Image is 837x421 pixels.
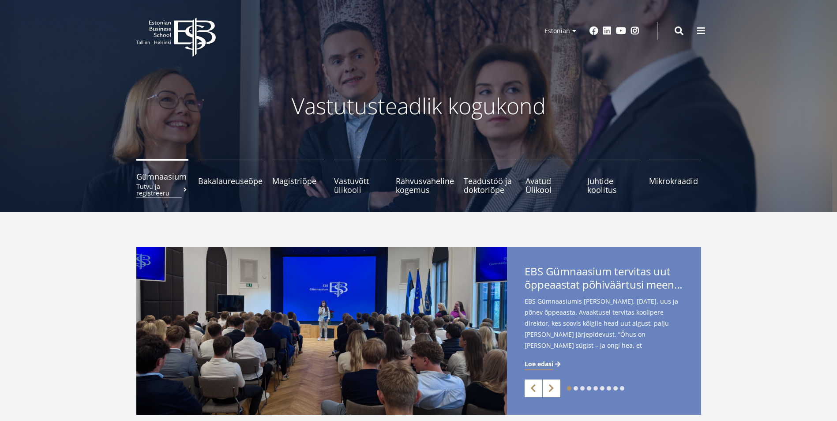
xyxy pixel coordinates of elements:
span: EBS Gümnaasium tervitas uut [525,265,683,294]
span: Rahvusvaheline kogemus [396,177,454,194]
a: Rahvusvaheline kogemus [396,159,454,194]
a: Facebook [589,26,598,35]
a: Teadustöö ja doktoriõpe [464,159,516,194]
span: Bakalaureuseõpe [198,177,263,185]
span: Loe edasi [525,360,553,368]
a: 3 [580,386,585,391]
a: 7 [607,386,611,391]
span: Juhtide koolitus [587,177,639,194]
a: 2 [574,386,578,391]
span: Vastuvõtt ülikooli [334,177,386,194]
small: Tutvu ja registreeru [136,183,188,196]
span: Avatud Ülikool [525,177,578,194]
p: Vastutusteadlik kogukond [185,93,653,119]
a: Mikrokraadid [649,159,701,194]
a: Avatud Ülikool [525,159,578,194]
a: GümnaasiumTutvu ja registreeru [136,159,188,194]
a: 9 [620,386,624,391]
a: Bakalaureuseõpe [198,159,263,194]
a: Magistriõpe [272,159,324,194]
a: Juhtide koolitus [587,159,639,194]
a: 4 [587,386,591,391]
span: Teadustöö ja doktoriõpe [464,177,516,194]
a: Previous [525,380,542,397]
a: 5 [593,386,598,391]
span: EBS Gümnaasiumis [PERSON_NAME], [DATE], uus ja põnev õppeaasta. Avaaktusel tervitas koolipere dir... [525,296,683,365]
a: 8 [613,386,618,391]
span: Mikrokraadid [649,177,701,185]
a: 6 [600,386,604,391]
a: Vastuvõtt ülikooli [334,159,386,194]
a: Youtube [616,26,626,35]
a: Next [543,380,560,397]
span: õppeaastat põhiväärtusi meenutades [525,278,683,291]
img: a [136,247,507,415]
a: Instagram [631,26,639,35]
a: Linkedin [603,26,612,35]
a: 1 [567,386,571,391]
span: Gümnaasium [136,172,188,181]
span: Magistriõpe [272,177,324,185]
a: Loe edasi [525,360,562,368]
